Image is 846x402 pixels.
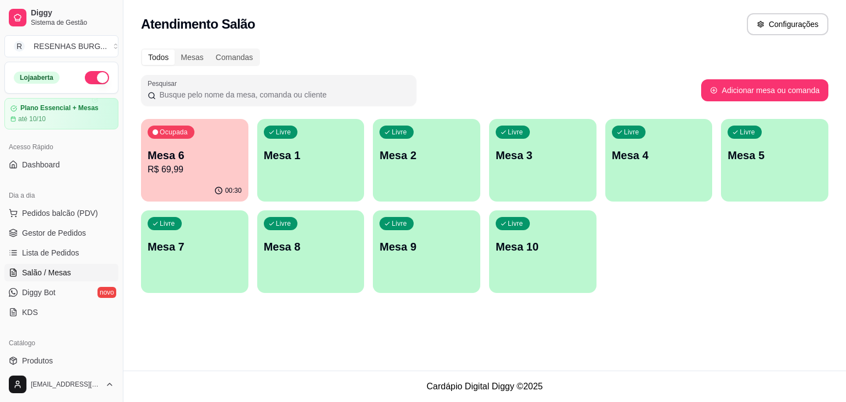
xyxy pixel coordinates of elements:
a: Lista de Pedidos [4,244,118,262]
div: RESENHAS BURG ... [34,41,107,52]
button: Adicionar mesa ou comanda [701,79,828,101]
span: Sistema de Gestão [31,18,114,27]
button: Pedidos balcão (PDV) [4,204,118,222]
span: Gestor de Pedidos [22,227,86,238]
span: [EMAIL_ADDRESS][DOMAIN_NAME] [31,380,101,389]
button: Configurações [747,13,828,35]
input: Pesquisar [156,89,410,100]
p: Livre [392,219,407,228]
p: Livre [624,128,639,137]
button: LivreMesa 8 [257,210,365,293]
p: Mesa 5 [728,148,822,163]
p: Mesa 10 [496,239,590,254]
p: Mesa 1 [264,148,358,163]
a: DiggySistema de Gestão [4,4,118,31]
span: R [14,41,25,52]
button: LivreMesa 4 [605,119,713,202]
div: Loja aberta [14,72,59,84]
span: Diggy [31,8,114,18]
a: Salão / Mesas [4,264,118,281]
p: Mesa 9 [379,239,474,254]
p: Mesa 3 [496,148,590,163]
div: Comandas [210,50,259,65]
button: Select a team [4,35,118,57]
button: LivreMesa 10 [489,210,596,293]
button: LivreMesa 7 [141,210,248,293]
div: Acesso Rápido [4,138,118,156]
p: Livre [276,128,291,137]
button: LivreMesa 1 [257,119,365,202]
p: Livre [740,128,755,137]
span: Diggy Bot [22,287,56,298]
label: Pesquisar [148,79,181,88]
button: Alterar Status [85,71,109,84]
p: Mesa 4 [612,148,706,163]
a: Produtos [4,352,118,370]
button: LivreMesa 3 [489,119,596,202]
div: Catálogo [4,334,118,352]
p: Livre [392,128,407,137]
a: Dashboard [4,156,118,173]
button: OcupadaMesa 6R$ 69,9900:30 [141,119,248,202]
div: Mesas [175,50,209,65]
button: LivreMesa 9 [373,210,480,293]
p: Livre [508,128,523,137]
p: Mesa 7 [148,239,242,254]
footer: Cardápio Digital Diggy © 2025 [123,371,846,402]
a: KDS [4,303,118,321]
span: Dashboard [22,159,60,170]
a: Plano Essencial + Mesasaté 10/10 [4,98,118,129]
a: Diggy Botnovo [4,284,118,301]
p: Mesa 6 [148,148,242,163]
span: Lista de Pedidos [22,247,79,258]
a: Gestor de Pedidos [4,224,118,242]
p: Livre [276,219,291,228]
p: R$ 69,99 [148,163,242,176]
p: Livre [160,219,175,228]
article: Plano Essencial + Mesas [20,104,99,112]
article: até 10/10 [18,115,46,123]
p: Livre [508,219,523,228]
p: Mesa 2 [379,148,474,163]
p: Ocupada [160,128,188,137]
button: LivreMesa 2 [373,119,480,202]
span: KDS [22,307,38,318]
p: 00:30 [225,186,242,195]
span: Salão / Mesas [22,267,71,278]
div: Todos [142,50,175,65]
p: Mesa 8 [264,239,358,254]
button: LivreMesa 5 [721,119,828,202]
div: Dia a dia [4,187,118,204]
span: Pedidos balcão (PDV) [22,208,98,219]
button: [EMAIL_ADDRESS][DOMAIN_NAME] [4,371,118,398]
span: Produtos [22,355,53,366]
h2: Atendimento Salão [141,15,255,33]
